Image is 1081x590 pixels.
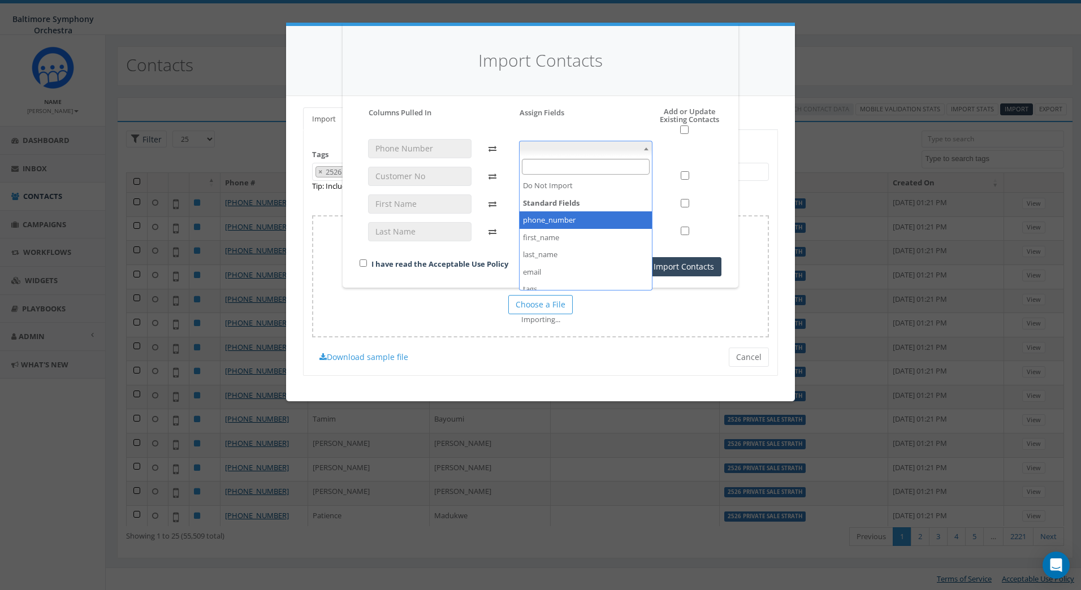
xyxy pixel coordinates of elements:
li: email [520,263,652,281]
h5: Assign Fields [520,107,564,118]
div: Open Intercom Messenger [1043,552,1070,579]
input: Select All [680,125,689,134]
input: Phone Number [368,139,472,158]
li: Do Not Import [520,177,652,194]
button: Import Contacts [646,257,721,276]
li: phone_number [520,211,652,229]
input: First Name [368,194,472,214]
li: tags [520,280,652,298]
h5: Columns Pulled In [369,107,431,118]
input: Customer No [368,167,472,186]
li: first_name [520,229,652,246]
a: I have read the Acceptable Use Policy [371,259,508,269]
input: Last Name [368,222,472,241]
input: Search [522,159,650,175]
li: Standard Fields [520,194,652,298]
h4: Import Contacts [360,49,721,73]
li: last_name [520,246,652,263]
strong: Standard Fields [520,194,652,212]
h5: Add or Update Existing Contacts [634,107,721,135]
